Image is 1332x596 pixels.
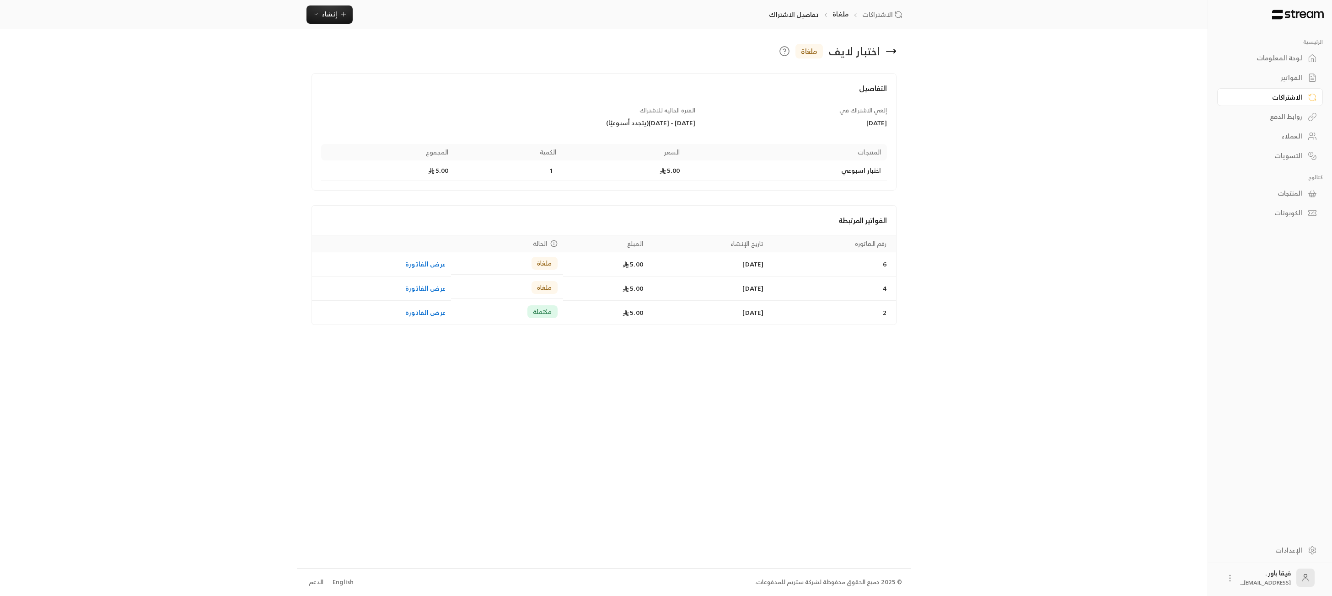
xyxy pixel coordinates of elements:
th: المنتجات [685,144,886,160]
a: الاشتراكات [1217,88,1323,106]
div: الكوبونات [1229,208,1302,218]
table: Products [321,144,887,181]
th: تاريخ الإنشاء [649,235,769,252]
th: رقم الفاتورة [769,235,896,252]
span: 1 [547,166,556,175]
a: الاشتراكات [862,10,906,19]
p: الرئيسية [1217,38,1323,46]
td: 2 [769,301,896,325]
a: الكوبونات [1217,204,1323,222]
th: الكمية [454,144,562,160]
th: المجموع [321,144,454,160]
div: لوحة المعلومات [1229,53,1302,63]
a: التسويات [1217,147,1323,165]
button: إنشاء [306,5,353,24]
span: إنشاء [322,8,337,20]
td: 5.00 [562,160,685,181]
a: عرض الفاتورة [405,282,446,294]
a: عرض الفاتورة [405,258,446,270]
a: العملاء [1217,128,1323,145]
div: [DATE] - [DATE] ( يتجدد أسبوعيًا ) [512,118,695,128]
span: الفترة الحالية للاشتراك [639,105,695,116]
div: الفواتير [1229,73,1302,82]
a: الدعم [306,574,327,591]
h4: الفواتير المرتبطة [321,215,887,226]
img: Logo [1271,10,1325,20]
table: Payments [312,235,896,325]
td: [DATE] [649,301,769,325]
span: [EMAIL_ADDRESS].... [1240,578,1291,587]
div: فيقا باور . [1240,569,1291,587]
a: المنتجات [1217,185,1323,202]
div: الاشتراكات [1229,93,1302,102]
td: 5.00 [563,252,649,277]
td: 4 [769,277,896,301]
span: ملغاة [801,46,817,57]
div: [DATE] [704,118,886,128]
a: ملغاة [832,8,849,20]
td: 5.00 [563,277,649,301]
span: مكتملة [533,307,552,316]
td: 5.00 [321,160,454,181]
a: لوحة المعلومات [1217,49,1323,67]
p: كتالوج [1217,174,1323,181]
div: روابط الدفع [1229,112,1302,121]
div: التسويات [1229,151,1302,160]
a: عرض الفاتورة [405,307,446,318]
h4: التفاصيل [321,83,887,103]
div: العملاء [1229,132,1302,141]
div: اختبار لايف [828,44,880,59]
div: © 2025 جميع الحقوق محفوظة لشركة ستريم للمدفوعات. [755,578,902,587]
a: الفواتير [1217,69,1323,87]
td: 6 [769,252,896,277]
td: [DATE] [649,277,769,301]
td: 5.00 [563,301,649,325]
span: ملغاة [537,283,552,292]
nav: breadcrumb [769,10,905,19]
span: الحالة [533,238,548,249]
span: ملغاة [537,259,552,268]
th: السعر [562,144,685,160]
div: المنتجات [1229,189,1302,198]
p: تفاصيل الاشتراك [769,10,819,19]
a: روابط الدفع [1217,108,1323,126]
span: إلغي الاشتراك في [839,105,887,116]
td: [DATE] [649,252,769,277]
div: الإعدادات [1229,546,1302,555]
td: اختبار اسبوعي [685,160,886,181]
th: المبلغ [563,235,649,252]
a: الإعدادات [1217,541,1323,559]
div: English [333,578,354,587]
